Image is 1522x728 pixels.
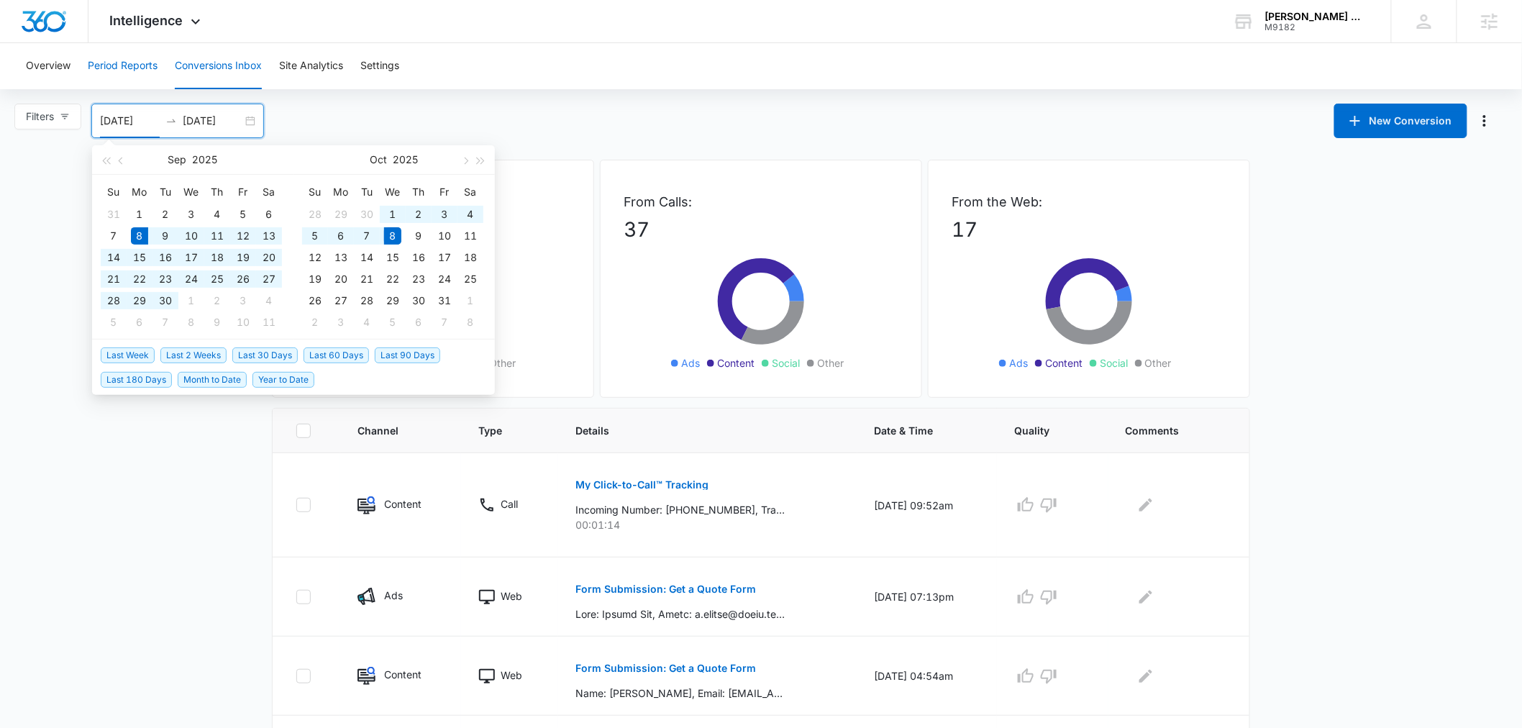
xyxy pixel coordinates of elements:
[183,249,200,266] div: 17
[384,496,421,511] p: Content
[209,314,226,331] div: 9
[256,311,282,333] td: 2025-10-11
[152,204,178,225] td: 2025-09-02
[857,453,998,558] td: [DATE] 09:52am
[1126,423,1206,438] span: Comments
[178,181,204,204] th: We
[152,268,178,290] td: 2025-09-23
[127,247,152,268] td: 2025-09-15
[183,270,200,288] div: 24
[230,181,256,204] th: Fr
[178,311,204,333] td: 2025-10-08
[384,588,403,603] p: Ads
[624,192,898,211] p: From Calls:
[575,663,756,673] p: Form Submission: Get a Quote Form
[178,247,204,268] td: 2025-09-17
[1134,586,1157,609] button: Edit Comments
[457,181,483,204] th: Sa
[204,268,230,290] td: 2025-09-25
[234,314,252,331] div: 10
[380,204,406,225] td: 2025-10-01
[183,314,200,331] div: 8
[436,270,453,288] div: 24
[127,225,152,247] td: 2025-09-08
[817,355,844,370] span: Other
[457,204,483,225] td: 2025-10-04
[432,247,457,268] td: 2025-10-17
[157,206,174,223] div: 2
[105,206,122,223] div: 31
[436,249,453,266] div: 17
[380,247,406,268] td: 2025-10-15
[354,268,380,290] td: 2025-10-21
[406,311,432,333] td: 2025-11-06
[131,314,148,331] div: 6
[234,227,252,245] div: 12
[105,292,122,309] div: 28
[252,372,314,388] span: Year to Date
[230,247,256,268] td: 2025-09-19
[101,372,172,388] span: Last 180 Days
[204,311,230,333] td: 2025-10-09
[204,225,230,247] td: 2025-09-11
[332,292,350,309] div: 27
[105,270,122,288] div: 21
[175,43,262,89] button: Conversions Inbox
[575,502,785,517] p: Incoming Number: [PHONE_NUMBER], Tracking Number: [PHONE_NUMBER], Ring To: [PHONE_NUMBER], Caller...
[354,247,380,268] td: 2025-10-14
[358,249,375,266] div: 14
[152,311,178,333] td: 2025-10-07
[152,290,178,311] td: 2025-09-30
[204,290,230,311] td: 2025-10-02
[234,292,252,309] div: 3
[358,292,375,309] div: 28
[384,227,401,245] div: 8
[772,355,800,370] span: Social
[332,249,350,266] div: 13
[234,270,252,288] div: 26
[256,290,282,311] td: 2025-10-04
[1473,109,1496,132] button: Manage Numbers
[354,290,380,311] td: 2025-10-28
[230,204,256,225] td: 2025-09-05
[157,270,174,288] div: 23
[358,270,375,288] div: 21
[127,268,152,290] td: 2025-09-22
[88,43,158,89] button: Period Reports
[152,181,178,204] th: Tu
[26,109,54,124] span: Filters
[302,204,328,225] td: 2025-09-28
[575,517,839,532] p: 00:01:14
[406,181,432,204] th: Th
[183,227,200,245] div: 10
[302,225,328,247] td: 2025-10-05
[370,145,388,174] button: Oct
[384,249,401,266] div: 15
[157,292,174,309] div: 30
[358,314,375,331] div: 4
[14,104,81,129] button: Filters
[575,480,708,490] p: My Click-to-Call™ Tracking
[354,311,380,333] td: 2025-11-04
[717,355,755,370] span: Content
[358,206,375,223] div: 30
[256,204,282,225] td: 2025-09-06
[302,290,328,311] td: 2025-10-26
[168,145,187,174] button: Sep
[457,290,483,311] td: 2025-11-01
[230,311,256,333] td: 2025-10-10
[501,496,518,511] p: Call
[101,268,127,290] td: 2025-09-21
[575,651,756,686] button: Form Submission: Get a Quote Form
[360,43,399,89] button: Settings
[105,314,122,331] div: 5
[380,290,406,311] td: 2025-10-29
[380,181,406,204] th: We
[183,113,242,129] input: End date
[256,181,282,204] th: Sa
[178,372,247,388] span: Month to Date
[1334,104,1467,138] button: New Conversion
[457,247,483,268] td: 2025-10-18
[152,247,178,268] td: 2025-09-16
[101,181,127,204] th: Su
